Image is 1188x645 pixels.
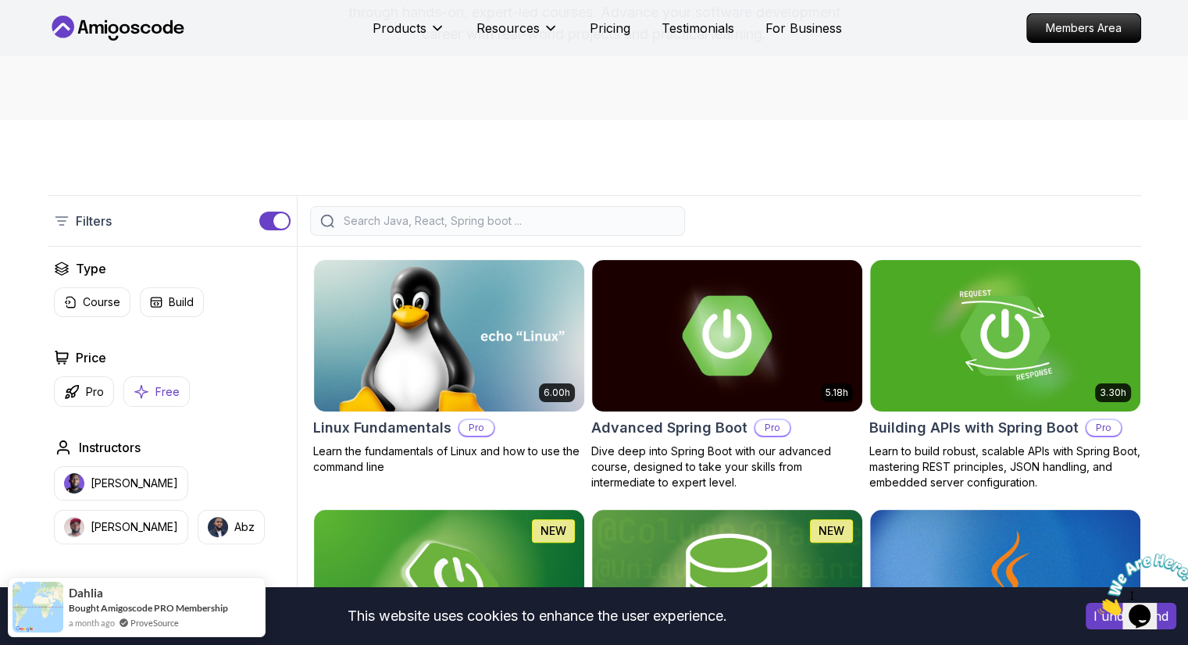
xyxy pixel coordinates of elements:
[592,260,862,412] img: Advanced Spring Boot card
[869,444,1141,490] p: Learn to build robust, scalable APIs with Spring Boot, mastering REST principles, JSON handling, ...
[591,259,863,490] a: Advanced Spring Boot card5.18hAdvanced Spring BootProDive deep into Spring Boot with our advanced...
[869,259,1141,490] a: Building APIs with Spring Boot card3.30hBuilding APIs with Spring BootProLearn to build robust, s...
[76,576,125,594] h2: Duration
[12,599,1062,633] div: This website uses cookies to enhance the user experience.
[69,602,99,614] span: Bought
[1026,13,1141,43] a: Members Area
[83,294,120,310] p: Course
[591,444,863,490] p: Dive deep into Spring Boot with our advanced course, designed to take your skills from intermedia...
[826,387,848,399] p: 5.18h
[313,417,451,439] h2: Linux Fundamentals
[69,586,103,600] span: Dahlia
[6,6,12,20] span: 1
[198,510,265,544] button: instructor imgAbz
[459,420,494,436] p: Pro
[373,19,445,50] button: Products
[76,212,112,230] p: Filters
[54,376,114,407] button: Pro
[819,523,844,539] p: NEW
[590,19,630,37] a: Pricing
[373,19,426,37] p: Products
[76,348,106,367] h2: Price
[64,473,84,494] img: instructor img
[91,476,178,491] p: [PERSON_NAME]
[341,213,675,229] input: Search Java, React, Spring boot ...
[6,6,103,68] img: Chat attention grabber
[69,616,115,629] span: a month ago
[208,517,228,537] img: instructor img
[1086,420,1121,436] p: Pro
[140,287,204,317] button: Build
[101,602,228,614] a: Amigoscode PRO Membership
[1086,603,1176,629] button: Accept cookies
[765,19,842,37] a: For Business
[169,294,194,310] p: Build
[1091,547,1188,622] iframe: chat widget
[54,510,188,544] button: instructor img[PERSON_NAME]
[123,376,190,407] button: Free
[234,519,255,535] p: Abz
[91,519,178,535] p: [PERSON_NAME]
[64,517,84,537] img: instructor img
[662,19,734,37] a: Testimonials
[12,582,63,633] img: provesource social proof notification image
[54,466,188,501] button: instructor img[PERSON_NAME]
[1027,14,1140,42] p: Members Area
[540,523,566,539] p: NEW
[1100,387,1126,399] p: 3.30h
[476,19,540,37] p: Resources
[130,616,179,629] a: ProveSource
[314,260,584,412] img: Linux Fundamentals card
[79,438,141,457] h2: Instructors
[54,287,130,317] button: Course
[76,259,106,278] h2: Type
[476,19,558,50] button: Resources
[870,260,1140,412] img: Building APIs with Spring Boot card
[869,417,1079,439] h2: Building APIs with Spring Boot
[86,384,104,400] p: Pro
[544,387,570,399] p: 6.00h
[313,444,585,475] p: Learn the fundamentals of Linux and how to use the command line
[755,420,790,436] p: Pro
[313,259,585,475] a: Linux Fundamentals card6.00hLinux FundamentalsProLearn the fundamentals of Linux and how to use t...
[591,417,747,439] h2: Advanced Spring Boot
[155,384,180,400] p: Free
